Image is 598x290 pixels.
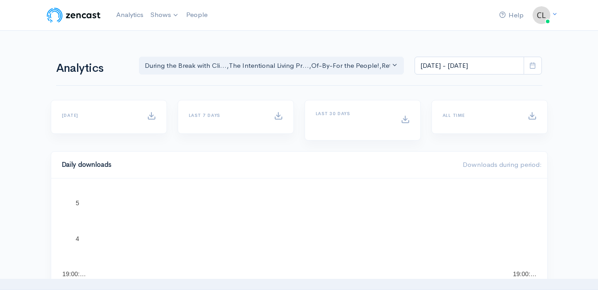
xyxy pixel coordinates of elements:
[496,6,527,25] a: Help
[183,5,211,25] a: People
[513,270,537,278] text: 19:00:…
[62,270,86,278] text: 19:00:…
[316,111,390,116] h6: Last 30 days
[45,6,102,24] img: ZenCast Logo
[76,235,79,242] text: 4
[145,61,391,71] div: During the Break with Cli... , The Intentional Living Pr... , Of-By-For the People! , Rethink - R...
[189,113,263,118] h6: Last 7 days
[415,57,524,75] input: analytics date range selector
[62,113,136,118] h6: [DATE]
[76,199,79,207] text: 5
[533,6,550,24] img: ...
[147,5,183,25] a: Shows
[139,57,404,75] button: During the Break with Cli..., The Intentional Living Pr..., Of-By-For the People!, Rethink - Rese...
[56,62,128,75] h1: Analytics
[463,160,542,169] span: Downloads during period:
[62,161,452,169] h4: Daily downloads
[113,5,147,25] a: Analytics
[443,113,517,118] h6: All time
[62,189,537,278] svg: A chart.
